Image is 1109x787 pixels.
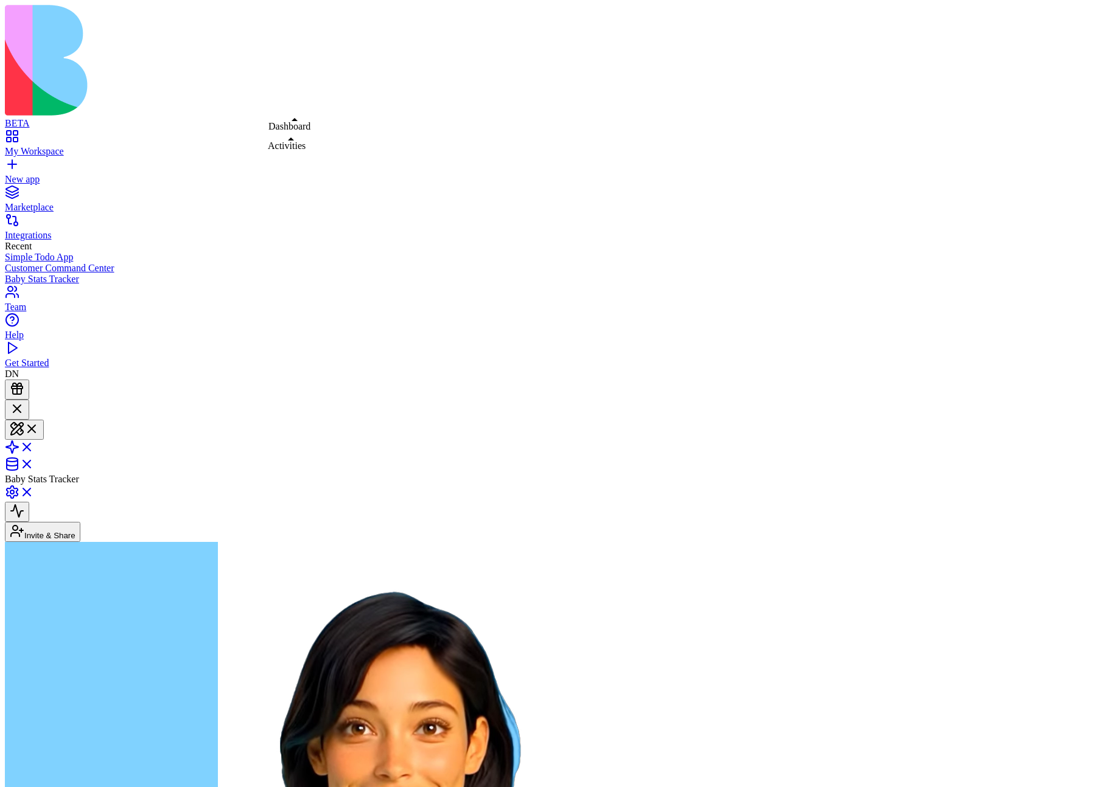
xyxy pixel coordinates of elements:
[5,474,79,484] span: Baby Stats Tracker
[5,263,1104,274] a: Customer Command Center
[5,107,1104,129] a: BETA
[268,121,310,132] div: Dashboard
[5,302,1104,313] div: Team
[5,219,1104,241] a: Integrations
[5,241,32,251] span: Recent
[5,522,80,542] button: Invite & Share
[5,202,1104,213] div: Marketplace
[5,274,1104,285] a: Baby Stats Tracker
[268,140,306,151] div: Activities
[5,319,1104,341] a: Help
[5,5,494,116] img: logo
[5,252,1104,263] a: Simple Todo App
[5,191,1104,213] a: Marketplace
[5,135,1104,157] a: My Workspace
[5,330,1104,341] div: Help
[5,146,1104,157] div: My Workspace
[5,358,1104,369] div: Get Started
[5,291,1104,313] a: Team
[5,347,1104,369] a: Get Started
[5,174,1104,185] div: New app
[5,118,1104,129] div: BETA
[5,369,19,379] span: DN
[5,163,1104,185] a: New app
[5,230,1104,241] div: Integrations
